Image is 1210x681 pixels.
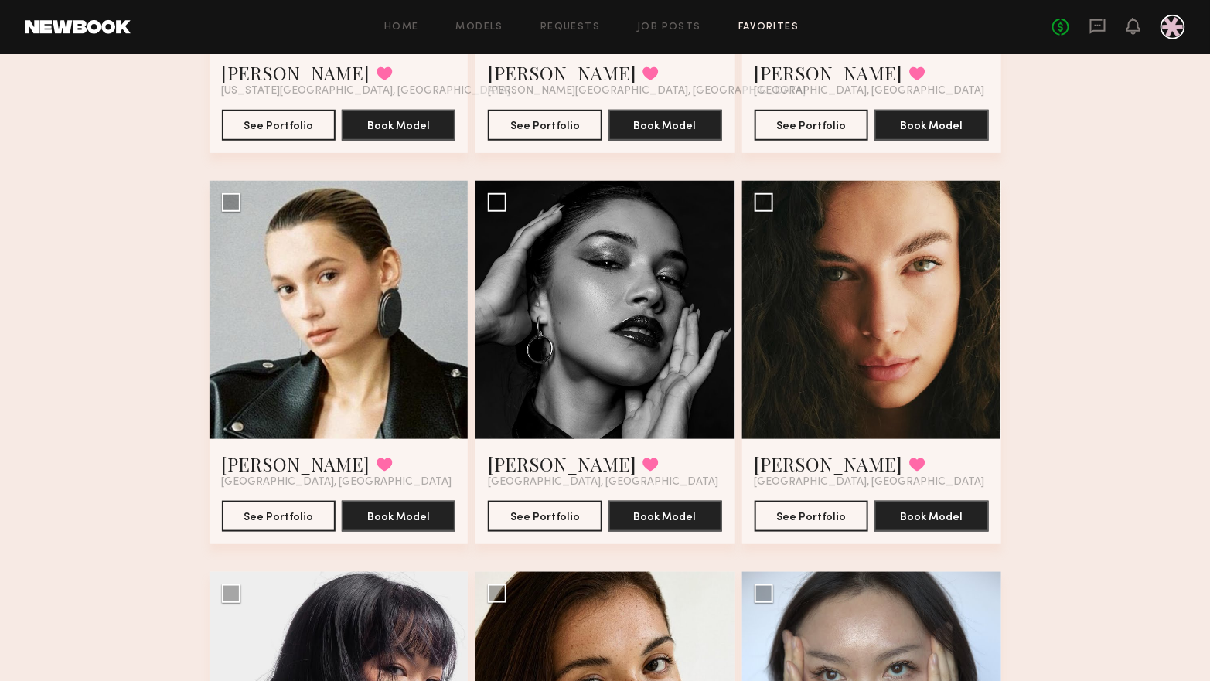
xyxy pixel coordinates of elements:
[488,110,602,141] button: See Portfolio
[608,501,722,532] button: Book Model
[755,110,868,141] button: See Portfolio
[755,501,868,532] button: See Portfolio
[755,60,903,85] a: [PERSON_NAME]
[222,476,452,489] span: [GEOGRAPHIC_DATA], [GEOGRAPHIC_DATA]
[755,451,903,476] a: [PERSON_NAME]
[874,501,988,532] button: Book Model
[222,501,336,532] button: See Portfolio
[874,509,988,523] a: Book Model
[342,118,455,131] a: Book Model
[608,110,722,141] button: Book Model
[608,509,722,523] a: Book Model
[488,451,636,476] a: [PERSON_NAME]
[540,22,600,32] a: Requests
[755,85,985,97] span: [GEOGRAPHIC_DATA], [GEOGRAPHIC_DATA]
[874,118,988,131] a: Book Model
[488,501,602,532] button: See Portfolio
[608,118,722,131] a: Book Model
[488,85,806,97] span: [PERSON_NAME][GEOGRAPHIC_DATA], [GEOGRAPHIC_DATA]
[488,60,636,85] a: [PERSON_NAME]
[342,509,455,523] a: Book Model
[222,60,370,85] a: [PERSON_NAME]
[222,451,370,476] a: [PERSON_NAME]
[874,110,988,141] button: Book Model
[384,22,419,32] a: Home
[637,22,701,32] a: Job Posts
[488,476,718,489] span: [GEOGRAPHIC_DATA], [GEOGRAPHIC_DATA]
[755,476,985,489] span: [GEOGRAPHIC_DATA], [GEOGRAPHIC_DATA]
[342,501,455,532] button: Book Model
[342,110,455,141] button: Book Model
[222,110,336,141] button: See Portfolio
[222,85,511,97] span: [US_STATE][GEOGRAPHIC_DATA], [GEOGRAPHIC_DATA]
[738,22,799,32] a: Favorites
[456,22,503,32] a: Models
